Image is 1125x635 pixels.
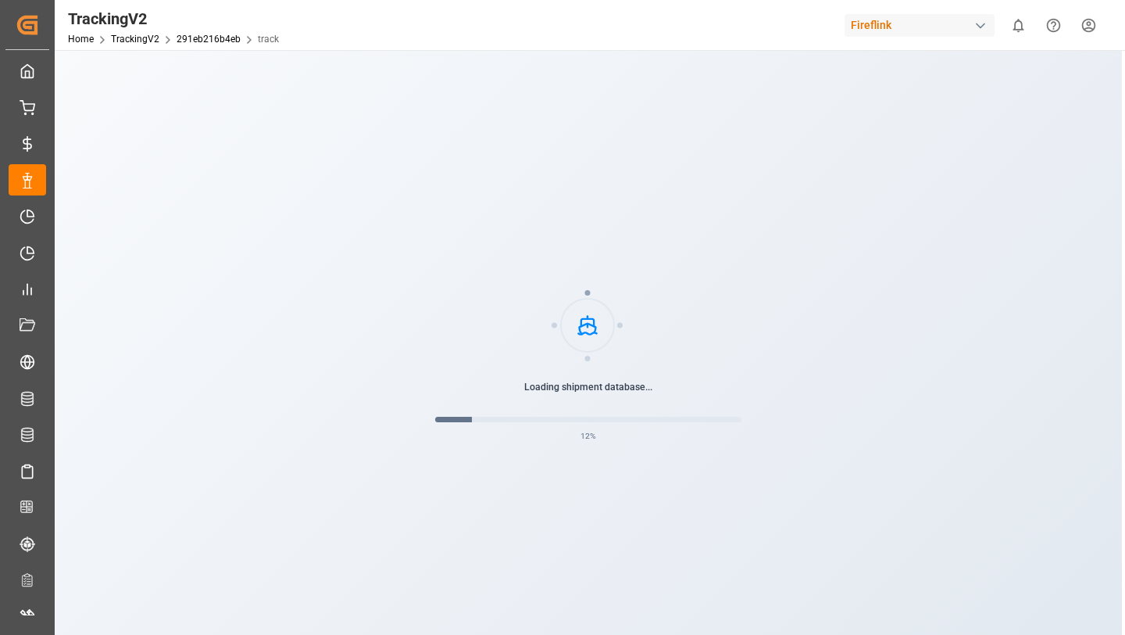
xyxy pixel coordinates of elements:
button: Fireflink [845,10,1001,40]
button: show 0 new notifications [1001,8,1036,43]
a: Home [68,34,94,45]
div: Fireflink [845,14,995,37]
span: 12 % [580,430,596,443]
button: Help Center [1036,8,1071,43]
p: Loading shipment database... [435,380,741,394]
a: TrackingV2 [111,34,159,45]
div: TrackingV2 [68,7,279,30]
a: 291eb216b4eb [177,34,241,45]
